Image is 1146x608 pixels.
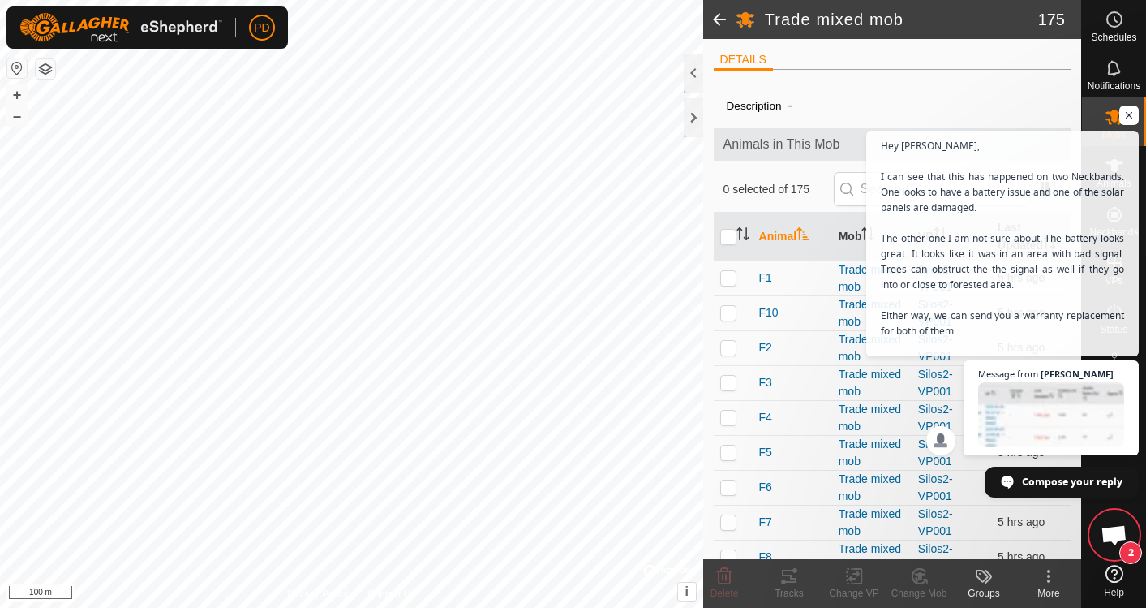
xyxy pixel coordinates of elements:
input: Search (S) [834,172,1030,206]
div: Groups [951,586,1016,601]
p-sorticon: Activate to sort [861,230,874,243]
span: Message from [978,369,1038,378]
span: Help [1104,588,1124,597]
span: Compose your reply [1022,468,1122,496]
div: Change VP [822,586,886,601]
label: Description [727,100,782,112]
span: F5 [759,444,772,461]
button: Reset Map [7,58,27,78]
span: F8 [759,549,772,566]
div: Trade mixed mob [839,401,905,435]
span: Mobs [1102,130,1126,140]
a: Privacy Policy [287,587,348,602]
h2: Trade mixed mob [765,10,1038,29]
a: Silos2-VP001 [918,542,953,572]
li: DETAILS [714,51,773,71]
span: 0 selected of 175 [723,181,834,198]
div: Trade mixed mob [839,436,905,470]
a: Help [1082,558,1146,604]
span: F6 [759,479,772,496]
button: Map Layers [36,59,55,79]
div: Trade mixed mob [839,506,905,540]
a: Contact Us [367,587,415,602]
p-sorticon: Activate to sort [736,230,749,243]
span: Schedules [1091,32,1136,42]
span: F7 [759,514,772,531]
div: Trade mixed mob [839,541,905,575]
th: Mob [832,213,912,261]
p-sorticon: Activate to sort [796,230,809,243]
span: 11 Sept 2025, 7:20 am [998,550,1045,563]
div: Trade mixed mob [839,261,905,295]
span: Animals in This Mob [723,135,1062,154]
span: [PERSON_NAME] [1041,369,1114,378]
div: Tracks [757,586,822,601]
th: Animal [753,213,832,261]
span: - [782,92,799,119]
span: F1 [759,270,772,287]
span: Delete [710,588,739,599]
button: i [678,583,696,601]
span: 2 [1119,541,1142,564]
span: PD [254,19,269,37]
span: 11 Sept 2025, 7:21 am [998,515,1045,528]
button: – [7,106,27,126]
div: Open chat [1090,511,1139,559]
div: Trade mixed mob [839,331,905,365]
span: Hey [PERSON_NAME], I can see that this has happened on two Neckbands. One looks to have a battery... [881,138,1124,385]
span: F10 [759,304,779,321]
span: F4 [759,409,772,426]
span: Notifications [1088,81,1140,91]
div: More [1016,586,1081,601]
img: Gallagher Logo [19,13,222,42]
span: 175 [1038,7,1065,32]
div: Change Mob [886,586,951,601]
span: i [685,584,688,598]
div: Trade mixed mob [839,366,905,400]
div: Trade mixed mob [839,471,905,505]
button: + [7,85,27,105]
span: F2 [759,339,772,356]
a: Silos2-VP001 [918,472,953,502]
div: Trade mixed mob [839,296,905,330]
span: F3 [759,374,772,391]
a: Silos2-VP001 [918,507,953,537]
